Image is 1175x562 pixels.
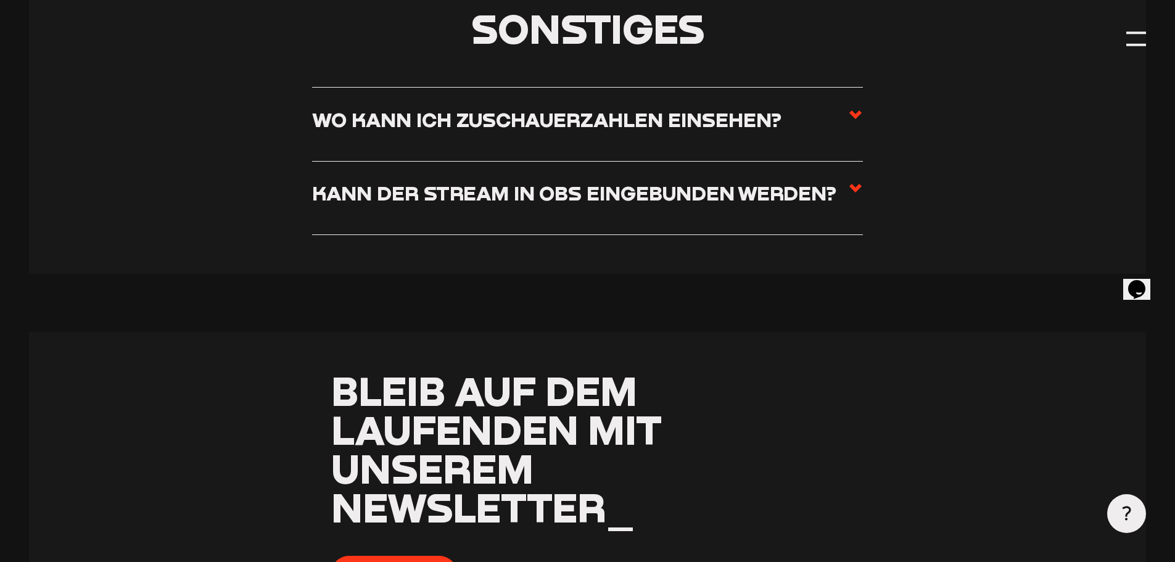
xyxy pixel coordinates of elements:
span: Bleib auf dem Laufenden mit unserem [331,366,662,492]
h3: Wo kann ich Zuschauerzahlen einsehen? [312,107,781,131]
iframe: chat widget [1123,263,1163,300]
h3: Kann der Stream in OBS eingebunden werden? [312,181,836,205]
span: Sonstiges [471,4,704,52]
span: Newsletter_ [331,483,635,531]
